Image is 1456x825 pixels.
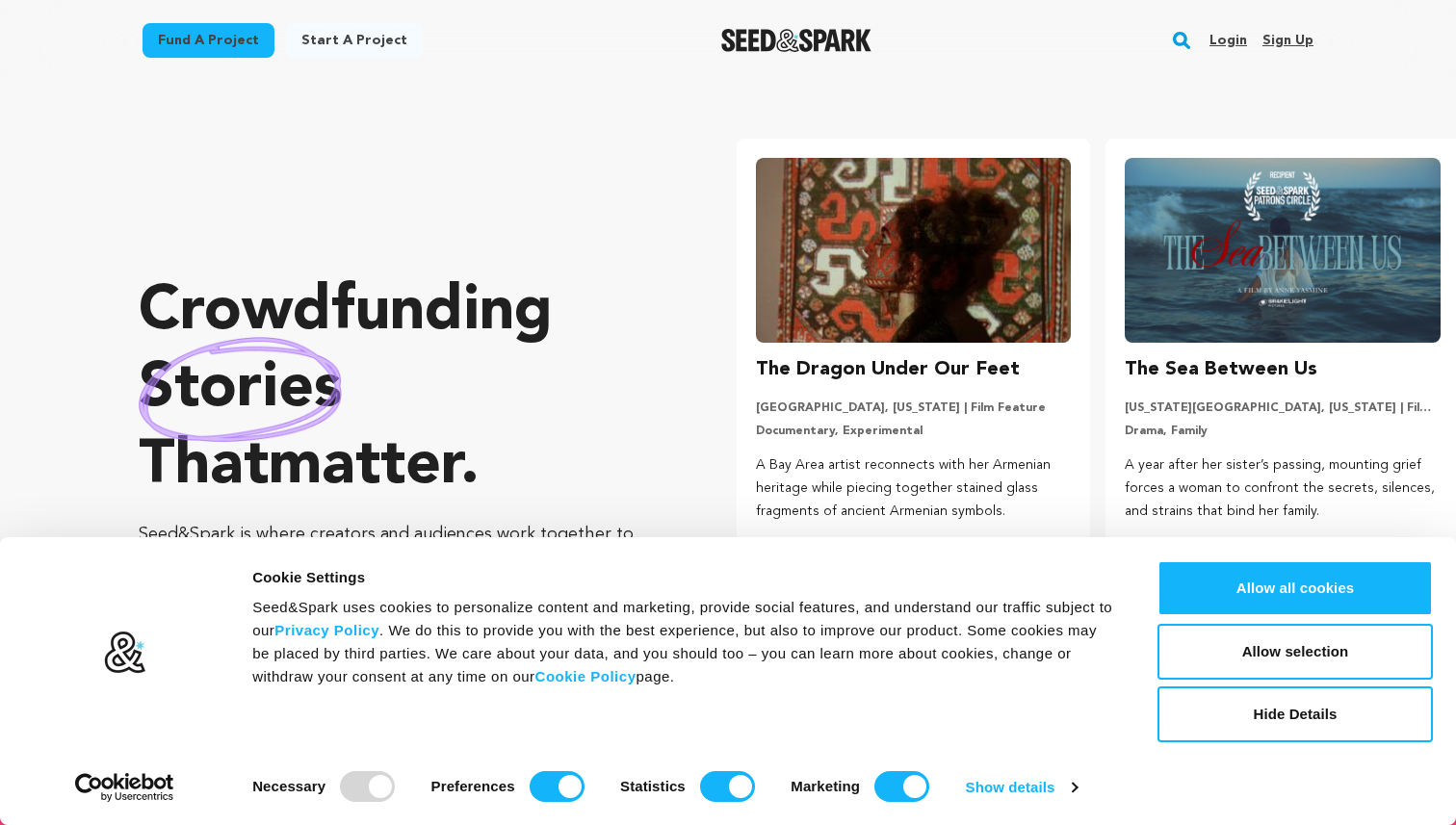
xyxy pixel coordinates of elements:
h3: The Sea Between Us [1125,354,1317,385]
button: Allow all cookies [1157,560,1433,616]
img: The Sea Between Us image [1125,158,1441,343]
button: Hide Details [1157,686,1433,742]
a: Show details [966,773,1078,802]
h3: The Dragon Under Our Feet [756,354,1020,385]
p: A year after her sister’s passing, mounting grief forces a woman to confront the secrets, silence... [1125,454,1441,523]
img: hand sketched image [139,337,342,442]
a: Sign up [1262,25,1313,56]
a: Fund a project [143,23,274,58]
img: The Dragon Under Our Feet image [756,158,1072,343]
p: [US_STATE][GEOGRAPHIC_DATA], [US_STATE] | Film Short [1125,400,1441,416]
p: Seed&Spark is where creators and audiences work together to bring incredible new projects to life... [139,521,660,604]
legend: Consent Selection [251,763,252,764]
img: logo [103,631,146,675]
p: Crowdfunding that . [139,274,660,505]
a: Start a project [286,23,423,58]
strong: Statistics [620,778,686,794]
strong: Preferences [431,778,515,794]
p: [GEOGRAPHIC_DATA], [US_STATE] | Film Feature [756,400,1072,416]
a: Cookie Policy [535,668,637,684]
strong: Necessary [252,778,325,794]
button: Allow selection [1157,624,1433,680]
p: A Bay Area artist reconnects with her Armenian heritage while piecing together stained glass frag... [756,454,1072,523]
a: Seed&Spark Homepage [721,29,872,52]
a: Login [1209,25,1247,56]
p: Documentary, Experimental [756,424,1072,439]
div: Seed&Spark uses cookies to personalize content and marketing, provide social features, and unders... [252,596,1114,688]
strong: Marketing [791,778,860,794]
p: Drama, Family [1125,424,1441,439]
a: Usercentrics Cookiebot - opens in a new window [40,773,209,802]
div: Cookie Settings [252,566,1114,589]
a: Privacy Policy [274,622,379,638]
span: matter [269,436,460,498]
img: Seed&Spark Logo Dark Mode [721,29,872,52]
